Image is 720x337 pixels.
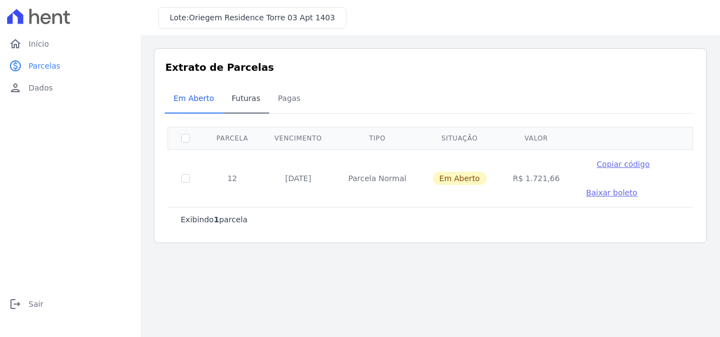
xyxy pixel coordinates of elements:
a: paidParcelas [4,55,136,77]
i: person [9,81,22,94]
td: Parcela Normal [335,149,420,207]
span: Dados [29,82,53,93]
h3: Extrato de Parcelas [165,60,695,75]
th: Situação [420,127,500,149]
a: Baixar boleto [586,187,637,198]
span: Parcelas [29,60,60,71]
td: [DATE] [261,149,335,207]
span: Em Aberto [433,172,487,185]
i: paid [9,59,22,72]
th: Tipo [335,127,420,149]
span: Sair [29,299,43,310]
th: Vencimento [261,127,335,149]
a: Pagas [269,85,309,114]
h3: Lote: [170,12,335,24]
a: Futuras [223,85,269,114]
span: Copiar código [597,160,650,168]
span: Pagas [271,87,307,109]
th: Parcela [203,127,261,149]
a: Em Aberto [165,85,223,114]
b: 1 [214,215,219,224]
td: R$ 1.721,66 [500,149,573,207]
span: Futuras [225,87,267,109]
span: Em Aberto [167,87,221,109]
a: homeInício [4,33,136,55]
i: home [9,37,22,50]
a: logoutSair [4,293,136,315]
span: Oriegem Residence Torre 03 Apt 1403 [189,13,335,22]
td: 12 [203,149,261,207]
th: Valor [500,127,573,149]
i: logout [9,297,22,311]
a: personDados [4,77,136,99]
button: Copiar código [586,159,660,170]
p: Exibindo parcela [181,214,248,225]
span: Baixar boleto [586,188,637,197]
span: Início [29,38,49,49]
